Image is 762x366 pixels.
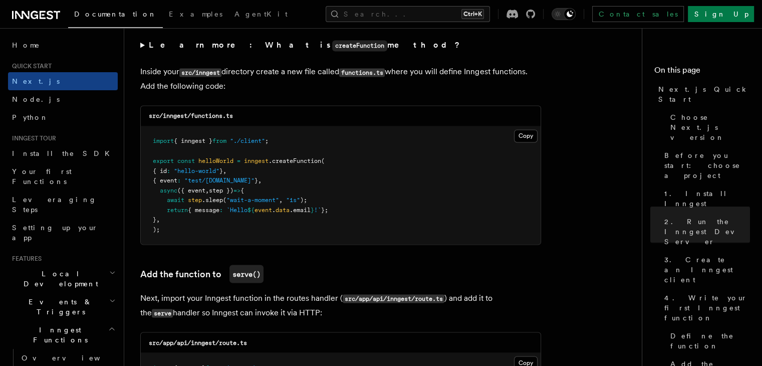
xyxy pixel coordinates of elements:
[202,196,223,203] span: .sleep
[286,196,300,203] span: "1s"
[149,339,247,346] code: src/app/api/inngest/route.ts
[272,206,276,213] span: .
[160,187,177,194] span: async
[237,157,240,164] span: =
[174,137,212,144] span: { inngest }
[8,144,118,162] a: Install the SDK
[300,196,307,203] span: );
[654,80,750,108] a: Next.js Quick Start
[670,112,750,142] span: Choose Next.js version
[8,325,108,345] span: Inngest Functions
[240,187,244,194] span: {
[223,167,226,174] span: ,
[198,157,233,164] span: helloWorld
[209,187,233,194] span: step })
[321,206,328,213] span: };
[8,293,118,321] button: Events & Triggers
[8,134,56,142] span: Inngest tour
[153,216,156,223] span: }
[276,206,290,213] span: data
[8,62,52,70] span: Quick start
[153,167,167,174] span: { id
[223,196,226,203] span: (
[156,216,160,223] span: ,
[658,84,750,104] span: Next.js Quick Start
[219,167,223,174] span: }
[265,137,269,144] span: ;
[163,3,228,27] a: Examples
[228,3,294,27] a: AgentKit
[8,90,118,108] a: Node.js
[152,309,173,317] code: serve
[12,40,40,50] span: Home
[8,72,118,90] a: Next.js
[12,95,60,103] span: Node.js
[12,224,98,242] span: Setting up your app
[12,196,97,214] span: Leveraging Steps
[660,213,750,251] a: 2. Run the Inngest Dev Server
[167,167,170,174] span: :
[244,157,269,164] span: inngest
[68,3,163,28] a: Documentation
[664,293,750,323] span: 4. Write your first Inngest function
[660,146,750,185] a: Before you start: choose a project
[188,196,202,203] span: step
[666,327,750,355] a: Define the function
[12,167,72,186] span: Your first Functions
[660,251,750,289] a: 3. Create an Inngest client
[552,8,576,20] button: Toggle dark mode
[140,265,264,283] a: Add the function toserve()
[74,10,157,18] span: Documentation
[664,150,750,180] span: Before you start: choose a project
[12,77,60,85] span: Next.js
[269,157,321,164] span: .createFunction
[226,206,247,213] span: `Hello
[229,265,264,283] code: serve()
[153,226,160,233] span: );
[149,40,462,50] strong: Learn more: What is method?
[153,176,177,184] span: { event
[153,157,174,164] span: export
[169,10,222,18] span: Examples
[255,206,272,213] span: event
[332,40,387,51] code: createFunction
[321,157,325,164] span: (
[279,196,283,203] span: ,
[8,108,118,126] a: Python
[234,10,288,18] span: AgentKit
[326,6,490,22] button: Search...Ctrl+K
[177,187,205,194] span: ({ event
[8,162,118,191] a: Your first Functions
[514,129,538,142] button: Copy
[654,64,750,80] h4: On this page
[258,176,262,184] span: ,
[22,354,125,362] span: Overview
[177,176,181,184] span: :
[290,206,311,213] span: .email
[8,321,118,349] button: Inngest Functions
[592,6,684,22] a: Contact sales
[140,65,541,93] p: Inside your directory create a new file called where you will define Inngest functions. Add the f...
[8,191,118,219] a: Leveraging Steps
[184,176,255,184] span: "test/[DOMAIN_NAME]"
[140,291,541,320] p: Next, import your Inngest function in the routes handler ( ) and add it to the handler so Inngest...
[219,206,223,213] span: :
[140,38,541,53] summary: Learn more: What iscreateFunctionmethod?
[177,157,195,164] span: const
[149,112,233,119] code: src/inngest/functions.ts
[8,219,118,247] a: Setting up your app
[167,206,188,213] span: return
[311,206,314,213] span: }
[664,255,750,285] span: 3. Create an Inngest client
[174,167,219,174] span: "hello-world"
[8,255,42,263] span: Features
[666,108,750,146] a: Choose Next.js version
[660,289,750,327] a: 4. Write your first Inngest function
[8,269,109,289] span: Local Development
[230,137,265,144] span: "./client"
[339,68,385,77] code: functions.ts
[255,176,258,184] span: }
[461,9,484,19] kbd: Ctrl+K
[664,217,750,247] span: 2. Run the Inngest Dev Server
[670,331,750,351] span: Define the function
